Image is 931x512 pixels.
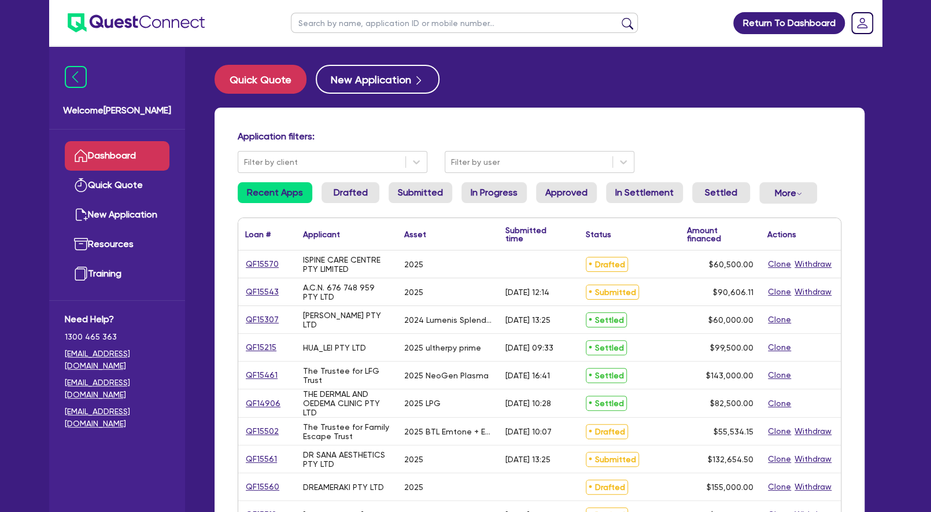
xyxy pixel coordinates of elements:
[303,311,390,329] div: [PERSON_NAME] PTY LTD
[303,422,390,441] div: The Trustee for Family Escape Trust
[245,341,277,354] a: QF15215
[238,182,312,203] a: Recent Apps
[404,399,441,408] div: 2025 LPG
[505,427,552,436] div: [DATE] 10:07
[707,482,753,492] span: $155,000.00
[389,182,452,203] a: Submitted
[65,141,169,171] a: Dashboard
[303,366,390,385] div: The Trustee for LFG Trust
[767,397,792,410] button: Clone
[767,369,792,382] button: Clone
[65,406,169,430] a: [EMAIL_ADDRESS][DOMAIN_NAME]
[586,230,611,238] div: Status
[710,399,753,408] span: $82,500.00
[303,482,384,492] div: DREAMERAKI PTY LTD
[74,267,88,281] img: training
[505,455,551,464] div: [DATE] 13:25
[794,480,832,493] button: Withdraw
[65,171,169,200] a: Quick Quote
[245,369,278,382] a: QF15461
[706,371,753,380] span: $143,000.00
[692,182,750,203] a: Settled
[505,343,553,352] div: [DATE] 09:33
[505,371,550,380] div: [DATE] 16:41
[74,178,88,192] img: quick-quote
[759,182,817,204] button: Dropdown toggle
[65,66,87,88] img: icon-menu-close
[245,452,278,466] a: QF15561
[586,424,628,439] span: Drafted
[303,389,390,417] div: THE DERMAL AND OEDEMA CLINIC PTY LTD
[794,425,832,438] button: Withdraw
[709,260,753,269] span: $60,500.00
[847,8,877,38] a: Dropdown toggle
[215,65,316,94] a: Quick Quote
[767,425,792,438] button: Clone
[767,341,792,354] button: Clone
[215,65,306,94] button: Quick Quote
[505,288,549,297] div: [DATE] 12:14
[794,452,832,466] button: Withdraw
[767,257,792,271] button: Clone
[687,226,753,242] div: Amount financed
[733,12,845,34] a: Return To Dashboard
[586,285,639,300] span: Submitted
[65,331,169,343] span: 1300 465 363
[245,285,279,299] a: QF15543
[404,455,423,464] div: 2025
[536,182,597,203] a: Approved
[586,396,627,411] span: Settled
[606,182,683,203] a: In Settlement
[767,285,792,299] button: Clone
[794,257,832,271] button: Withdraw
[404,482,423,492] div: 2025
[586,257,628,272] span: Drafted
[505,315,551,325] div: [DATE] 13:25
[710,343,753,352] span: $99,500.00
[404,371,489,380] div: 2025 NeoGen Plasma
[461,182,527,203] a: In Progress
[303,255,390,274] div: ISPINE CARE CENTRE PTY LIMITED
[586,340,627,355] span: Settled
[586,452,639,467] span: Submitted
[404,260,423,269] div: 2025
[65,312,169,326] span: Need Help?
[245,480,280,493] a: QF15560
[291,13,638,33] input: Search by name, application ID or mobile number...
[708,315,753,325] span: $60,000.00
[74,208,88,222] img: new-application
[303,343,366,352] div: HUA_LEI PTY LTD
[65,230,169,259] a: Resources
[245,230,271,238] div: Loan #
[708,455,753,464] span: $132,654.50
[767,230,796,238] div: Actions
[714,427,753,436] span: $55,534.15
[303,450,390,469] div: DR SANA AESTHETICS PTY LTD
[404,315,492,325] div: 2024 Lumenis Splendor
[767,480,792,493] button: Clone
[65,200,169,230] a: New Application
[74,237,88,251] img: resources
[65,377,169,401] a: [EMAIL_ADDRESS][DOMAIN_NAME]
[794,285,832,299] button: Withdraw
[245,257,279,271] a: QF15570
[505,399,551,408] div: [DATE] 10:28
[586,312,627,327] span: Settled
[713,288,753,297] span: $90,606.11
[245,425,279,438] a: QF15502
[68,13,205,32] img: quest-connect-logo-blue
[404,343,481,352] div: 2025 ultherpy prime
[65,259,169,289] a: Training
[63,104,171,117] span: Welcome [PERSON_NAME]
[245,397,281,410] a: QF14906
[245,313,279,326] a: QF15307
[303,230,340,238] div: Applicant
[767,452,792,466] button: Clone
[586,480,628,495] span: Drafted
[767,313,792,326] button: Clone
[404,427,492,436] div: 2025 BTL Emtone + Emsella appicator
[322,182,379,203] a: Drafted
[586,368,627,383] span: Settled
[316,65,439,94] button: New Application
